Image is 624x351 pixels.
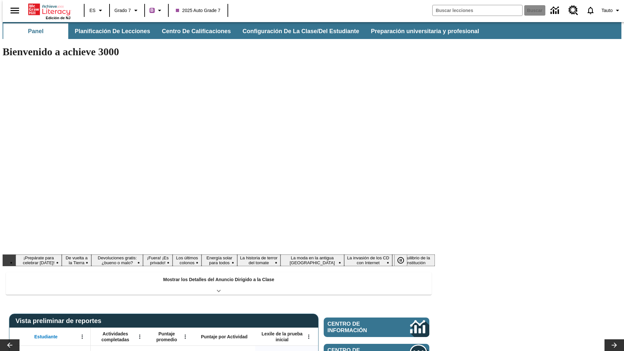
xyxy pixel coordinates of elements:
[3,23,485,39] div: Subbarra de navegación
[180,332,190,342] button: Abrir menú
[46,16,71,20] span: Edición de NJ
[237,254,280,266] button: Diapositiva 7 La historia de terror del tomate
[237,23,364,39] button: Configuración de la clase/del estudiante
[112,5,142,16] button: Grado: Grado 7, Elige un grado
[565,2,582,19] a: Centro de recursos, Se abrirá en una pestaña nueva.
[28,3,71,16] a: Portada
[86,5,107,16] button: Lenguaje: ES, Selecciona un idioma
[258,331,306,343] span: Lexile de la prueba inicial
[547,2,565,19] a: Centro de información
[328,321,388,334] span: Centro de información
[604,339,624,351] button: Carrusel de lecciones, seguir
[176,7,221,14] span: 2025 Auto Grade 7
[599,5,624,16] button: Perfil/Configuración
[163,276,274,283] p: Mostrar los Detalles del Anuncio Dirigido a la Clase
[89,7,96,14] span: ES
[201,334,247,340] span: Puntaje por Actividad
[91,254,143,266] button: Diapositiva 3 Devoluciones gratis: ¿bueno o malo?
[151,331,182,343] span: Puntaje promedio
[150,6,154,14] span: B
[135,332,145,342] button: Abrir menú
[34,334,58,340] span: Estudiante
[392,254,435,266] button: Diapositiva 10 El equilibrio de la Constitución
[94,331,137,343] span: Actividades completadas
[280,254,344,266] button: Diapositiva 8 La moda en la antigua Roma
[394,254,407,266] button: Pausar
[582,2,599,19] a: Notificaciones
[3,23,68,39] button: Panel
[433,5,522,16] input: Buscar campo
[157,23,236,39] button: Centro de calificaciones
[602,7,613,14] span: Tauto
[16,317,105,325] span: Vista preliminar de reportes
[16,254,62,266] button: Diapositiva 1 ¡Prepárate para celebrar Juneteenth!
[77,332,87,342] button: Abrir menú
[70,23,155,39] button: Planificación de lecciones
[344,254,392,266] button: Diapositiva 9 La invasión de los CD con Internet
[201,254,237,266] button: Diapositiva 6 Energía solar para todos
[394,254,414,266] div: Pausar
[324,318,429,337] a: Centro de información
[3,22,621,39] div: Subbarra de navegación
[3,46,435,58] h1: Bienvenido a achieve 3000
[143,254,172,266] button: Diapositiva 4 ¡Fuera! ¡Es privado!
[5,1,24,20] button: Abrir el menú lateral
[173,254,202,266] button: Diapositiva 5 Los últimos colonos
[147,5,166,16] button: Boost El color de la clase es morado/púrpura. Cambiar el color de la clase.
[62,254,91,266] button: Diapositiva 2 De vuelta a la Tierra
[6,272,432,295] div: Mostrar los Detalles del Anuncio Dirigido a la Clase
[366,23,484,39] button: Preparación universitaria y profesional
[28,2,71,20] div: Portada
[114,7,131,14] span: Grado 7
[304,332,314,342] button: Abrir menú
